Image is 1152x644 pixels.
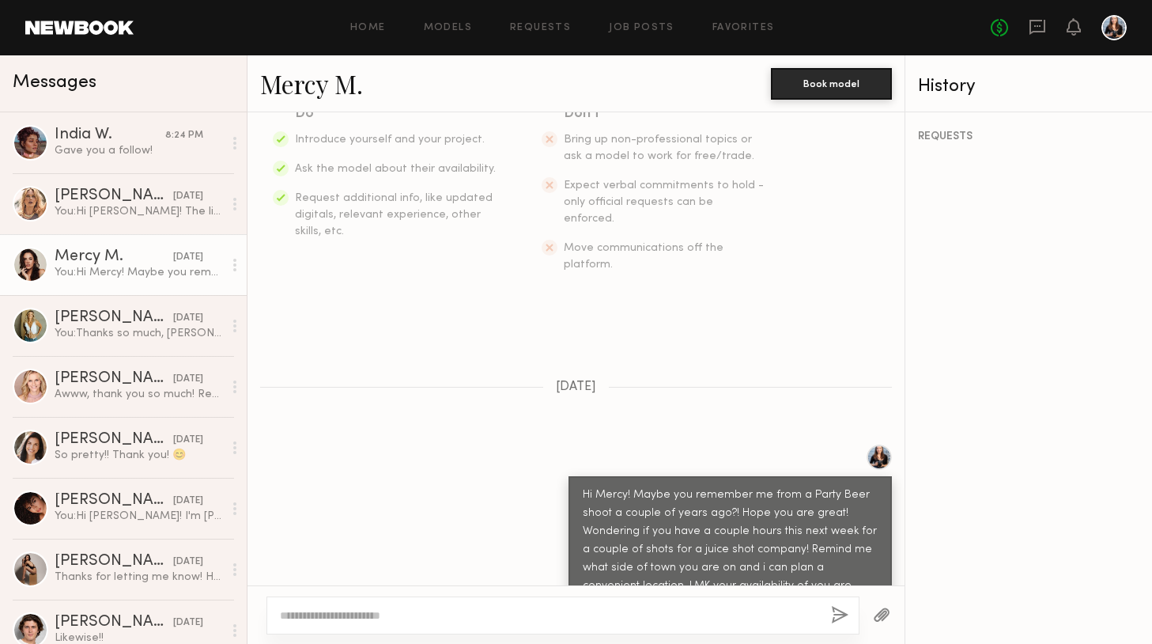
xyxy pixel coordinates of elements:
[55,493,173,509] div: [PERSON_NAME]
[55,432,173,448] div: [PERSON_NAME]
[918,78,1139,96] div: History
[55,188,173,204] div: [PERSON_NAME]
[55,265,223,280] div: You: Hi Mercy! Maybe you remember me from a Party Beer shoot a couple of years ago?! Hope you are...
[583,487,878,614] div: Hi Mercy! Maybe you remember me from a Party Beer shoot a couple of years ago?! Hope you are grea...
[55,326,223,341] div: You: Thanks so much, [PERSON_NAME]! That was fun and easy! Hope to book with you again soon! [GEO...
[55,448,223,463] div: So pretty!! Thank you! 😊
[173,250,203,265] div: [DATE]
[564,243,723,270] span: Move communications off the platform.
[55,615,173,631] div: [PERSON_NAME]
[55,127,165,143] div: India W.
[55,371,173,387] div: [PERSON_NAME]
[55,387,223,402] div: Awww, thank you so much! Really appreciate it! Hope all is well!
[918,131,1139,142] div: REQUESTS
[55,249,173,265] div: Mercy M.
[165,128,203,143] div: 8:24 PM
[771,76,892,89] a: Book model
[173,494,203,509] div: [DATE]
[55,570,223,585] div: Thanks for letting me know! Hope to work with you guys soon :)
[564,180,764,224] span: Expect verbal commitments to hold - only official requests can be enforced.
[173,616,203,631] div: [DATE]
[771,68,892,100] button: Book model
[55,554,173,570] div: [PERSON_NAME]
[173,311,203,326] div: [DATE]
[173,189,203,204] div: [DATE]
[55,509,223,524] div: You: Hi [PERSON_NAME]! I'm [PERSON_NAME], I'm casting for a video shoot for a brand that makes gl...
[295,193,493,237] span: Request additional info, like updated digitals, relevant experience, other skills, etc.
[712,23,775,33] a: Favorites
[55,204,223,219] div: You: Hi [PERSON_NAME]! The link is here please see the folders that are titled Edits!
[295,164,496,174] span: Ask the model about their availability.
[564,134,754,161] span: Bring up non-professional topics or ask a model to work for free/trade.
[173,555,203,570] div: [DATE]
[295,103,497,125] div: Do
[173,433,203,448] div: [DATE]
[556,381,596,394] span: [DATE]
[260,66,363,100] a: Mercy M.
[55,310,173,326] div: [PERSON_NAME]
[295,134,485,145] span: Introduce yourself and your project.
[55,143,223,158] div: Gave you a follow!
[173,372,203,387] div: [DATE]
[424,23,472,33] a: Models
[609,23,674,33] a: Job Posts
[564,103,766,125] div: Don’t
[510,23,571,33] a: Requests
[13,74,96,92] span: Messages
[350,23,386,33] a: Home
